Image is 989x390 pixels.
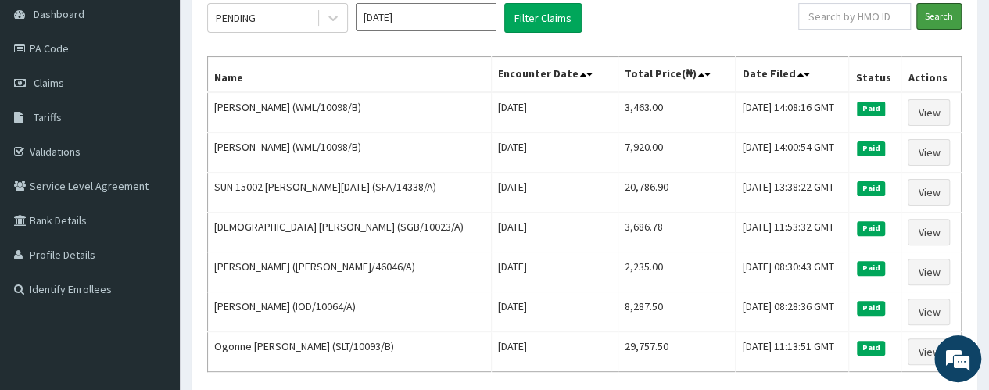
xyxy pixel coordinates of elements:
th: Actions [901,57,962,93]
td: [DATE] 08:28:36 GMT [736,292,849,332]
a: View [908,299,950,325]
input: Search [916,3,962,30]
img: d_794563401_company_1708531726252_794563401 [29,78,63,117]
span: Paid [857,261,885,275]
textarea: Type your message and hit 'Enter' [8,240,298,295]
td: 29,757.50 [618,332,736,372]
a: View [908,99,950,126]
a: View [908,139,950,166]
span: Paid [857,102,885,116]
a: View [908,219,950,245]
td: [DATE] 11:53:32 GMT [736,213,849,252]
span: We're online! [91,103,216,261]
th: Status [849,57,901,93]
th: Encounter Date [492,57,618,93]
td: [DATE] [492,133,618,173]
td: [PERSON_NAME] (WML/10098/B) [208,92,492,133]
td: 7,920.00 [618,133,736,173]
span: Tariffs [34,110,62,124]
span: Dashboard [34,7,84,21]
td: [DATE] 08:30:43 GMT [736,252,849,292]
th: Total Price(₦) [618,57,736,93]
a: View [908,179,950,206]
input: Search by HMO ID [798,3,911,30]
td: [PERSON_NAME] (IOD/10064/A) [208,292,492,332]
td: [DATE] 11:13:51 GMT [736,332,849,372]
th: Date Filed [736,57,849,93]
td: [DATE] 13:38:22 GMT [736,173,849,213]
td: [DATE] 14:08:16 GMT [736,92,849,133]
a: View [908,338,950,365]
td: [DATE] 14:00:54 GMT [736,133,849,173]
td: SUN 15002 [PERSON_NAME][DATE] (SFA/14338/A) [208,173,492,213]
th: Name [208,57,492,93]
span: Paid [857,341,885,355]
td: [DATE] [492,92,618,133]
td: [DATE] [492,213,618,252]
div: Chat with us now [81,88,263,108]
td: Ogonne [PERSON_NAME] (SLT/10093/B) [208,332,492,372]
td: [DATE] [492,252,618,292]
td: 2,235.00 [618,252,736,292]
button: Filter Claims [504,3,582,33]
span: Paid [857,181,885,195]
div: PENDING [216,10,256,26]
td: [DATE] [492,332,618,372]
td: [DATE] [492,173,618,213]
td: [PERSON_NAME] (WML/10098/B) [208,133,492,173]
span: Paid [857,141,885,156]
td: [PERSON_NAME] ([PERSON_NAME]/46046/A) [208,252,492,292]
td: 3,463.00 [618,92,736,133]
a: View [908,259,950,285]
span: Claims [34,76,64,90]
td: [DEMOGRAPHIC_DATA] [PERSON_NAME] (SGB/10023/A) [208,213,492,252]
div: Minimize live chat window [256,8,294,45]
input: Select Month and Year [356,3,496,31]
span: Paid [857,301,885,315]
td: 3,686.78 [618,213,736,252]
td: [DATE] [492,292,618,332]
td: 20,786.90 [618,173,736,213]
span: Paid [857,221,885,235]
td: 8,287.50 [618,292,736,332]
